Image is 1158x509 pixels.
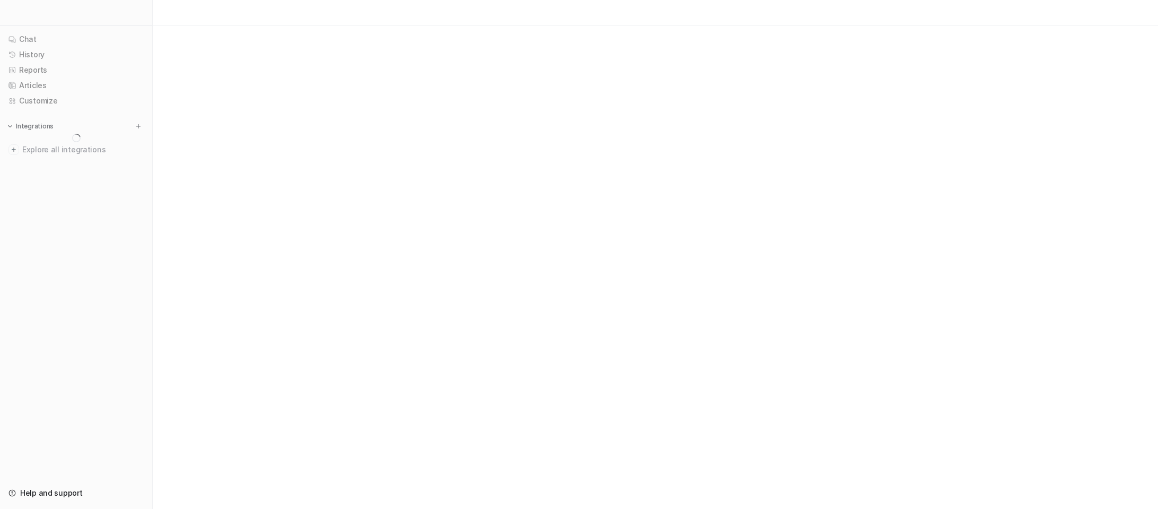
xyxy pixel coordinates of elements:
button: Integrations [4,121,57,132]
a: Articles [4,78,148,93]
img: explore all integrations [8,144,19,155]
a: Customize [4,93,148,108]
a: Explore all integrations [4,142,148,157]
span: Explore all integrations [22,141,144,158]
a: Help and support [4,486,148,501]
a: Reports [4,63,148,77]
a: History [4,47,148,62]
a: Chat [4,32,148,47]
img: expand menu [6,123,14,130]
img: menu_add.svg [135,123,142,130]
p: Integrations [16,122,54,131]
